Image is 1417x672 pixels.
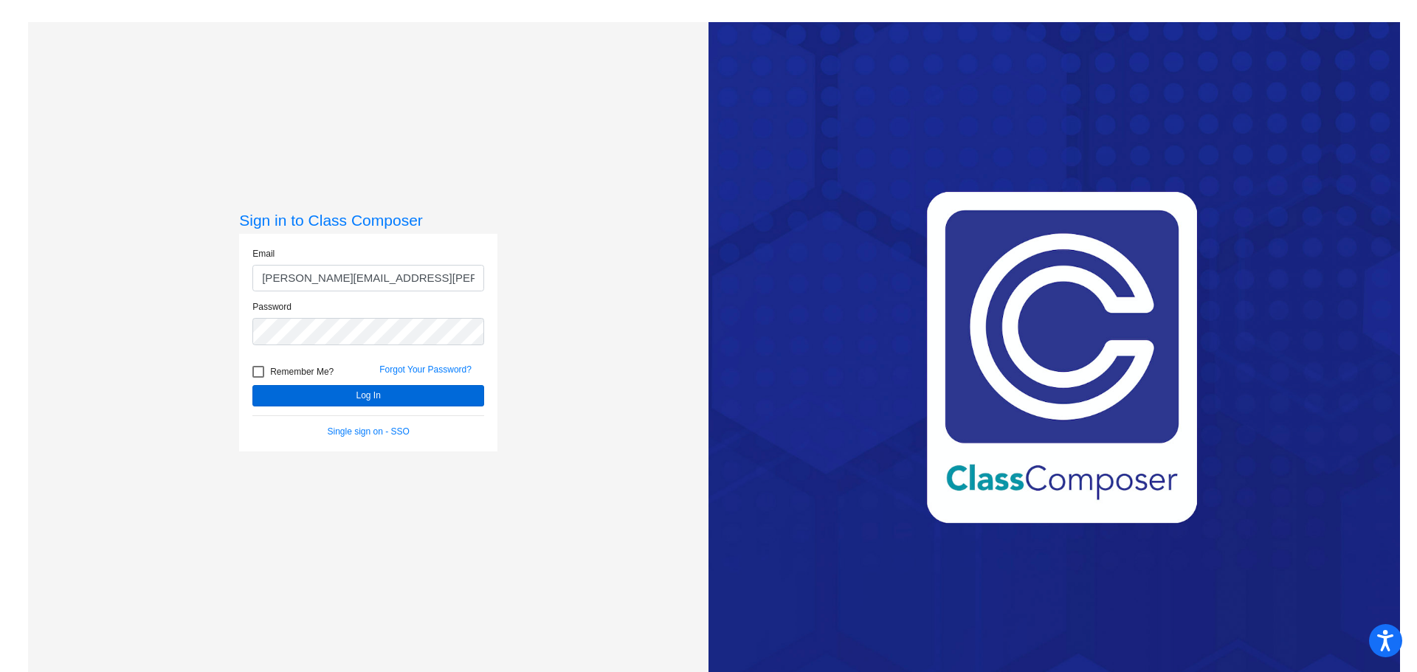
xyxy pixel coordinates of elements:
[239,211,497,229] h3: Sign in to Class Composer
[252,300,292,314] label: Password
[379,364,472,375] a: Forgot Your Password?
[328,426,410,437] a: Single sign on - SSO
[252,385,484,406] button: Log In
[270,363,334,381] span: Remember Me?
[252,247,275,260] label: Email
